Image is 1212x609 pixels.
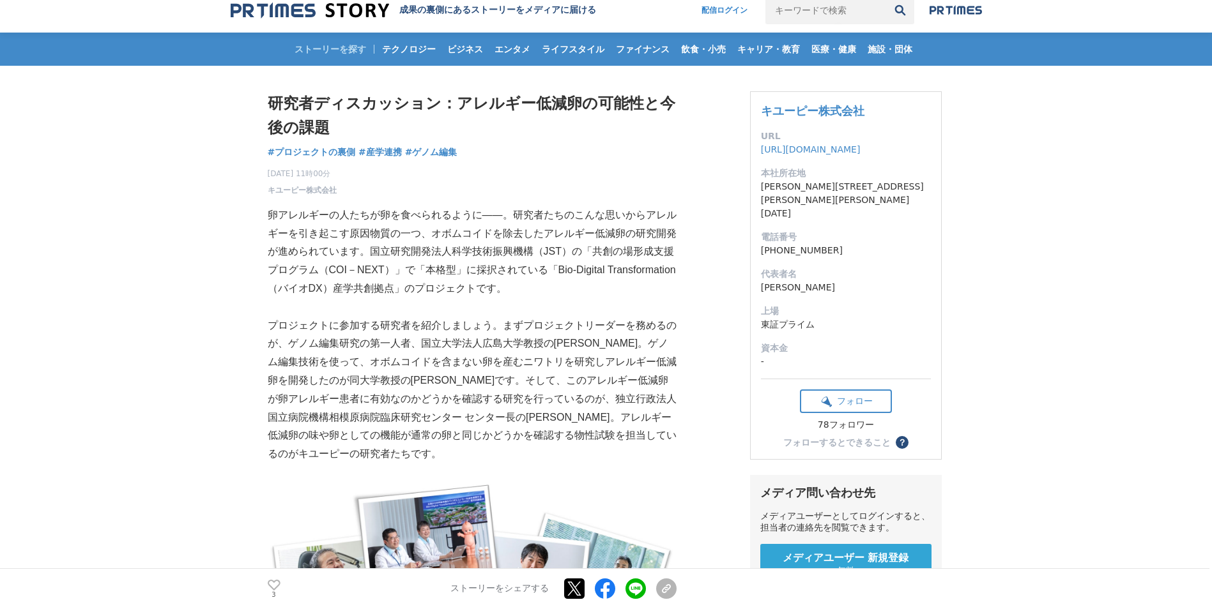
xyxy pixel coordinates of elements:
a: キャリア・教育 [732,33,805,66]
img: prtimes [930,5,982,15]
span: #ゲノム編集 [405,146,457,158]
a: 飲食・小売 [676,33,731,66]
p: プロジェクトに参加する研究者を紹介しましょう。まずプロジェクトリーダーを務めるのが、ゲノム編集研究の第一人者、国立大学法人広島大学教授の[PERSON_NAME]。ゲノム編集技術を使って、オボム... [268,317,677,463]
a: テクノロジー [377,33,441,66]
dd: [PERSON_NAME][STREET_ADDRESS][PERSON_NAME][PERSON_NAME][DATE] [761,180,931,220]
a: #産学連携 [358,146,402,159]
a: キユーピー株式会社 [761,104,864,117]
button: フォロー [800,389,892,413]
a: 医療・健康 [806,33,861,66]
a: [URL][DOMAIN_NAME] [761,144,861,154]
span: [DATE] 11時00分 [268,168,337,179]
a: ファイナンス [611,33,675,66]
div: メディア問い合わせ先 [760,485,932,500]
dd: [PERSON_NAME] [761,281,931,294]
span: ライフスタイル [537,43,610,55]
dt: 代表者名 [761,267,931,281]
h1: 研究者ディスカッション：アレルギー低減卵の可能性と今後の課題 [268,91,677,140]
dt: 資本金 [761,342,931,355]
dt: 本社所在地 [761,167,931,180]
span: エンタメ [489,43,535,55]
h2: 成果の裏側にあるストーリーをメディアに届ける [399,4,596,16]
a: ビジネス [442,33,488,66]
p: 卵アレルギーの人たちが卵を食べられるように 。研究者たちのこんな思いからアレルギーを引き起こす原因物質の一つ、オボムコイドを除去したアレルギー低減卵の研究開発が進められています。国立研究開発法人... [268,206,677,298]
a: エンタメ [489,33,535,66]
p: 3 [268,592,280,598]
a: 成果の裏側にあるストーリーをメディアに届ける 成果の裏側にあるストーリーをメディアに届ける [231,2,596,19]
div: フォローするとできること [783,438,891,447]
em: —— [482,209,503,220]
a: キユーピー株式会社 [268,184,337,196]
button: ？ [896,436,909,449]
span: 無料 [838,565,854,576]
a: #プロジェクトの裏側 [268,146,356,159]
dt: 上場 [761,304,931,318]
dt: 電話番号 [761,230,931,244]
span: #プロジェクトの裏側 [268,146,356,158]
span: メディアユーザー 新規登録 [783,552,909,565]
span: ？ [898,438,907,447]
span: 飲食・小売 [676,43,731,55]
span: テクノロジー [377,43,441,55]
span: 医療・健康 [806,43,861,55]
dd: [PHONE_NUMBER] [761,244,931,257]
img: 成果の裏側にあるストーリーをメディアに届ける [231,2,389,19]
a: #ゲノム編集 [405,146,457,159]
a: ライフスタイル [537,33,610,66]
span: 施設・団体 [863,43,917,55]
span: ファイナンス [611,43,675,55]
dd: 東証プライム [761,318,931,331]
span: キャリア・教育 [732,43,805,55]
dt: URL [761,130,931,143]
a: 施設・団体 [863,33,917,66]
span: ビジネス [442,43,488,55]
dd: - [761,355,931,368]
div: メディアユーザーとしてログインすると、担当者の連絡先を閲覧できます。 [760,511,932,534]
p: ストーリーをシェアする [450,583,549,595]
div: 78フォロワー [800,419,892,431]
span: #産学連携 [358,146,402,158]
a: メディアユーザー 新規登録 無料 [760,544,932,584]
